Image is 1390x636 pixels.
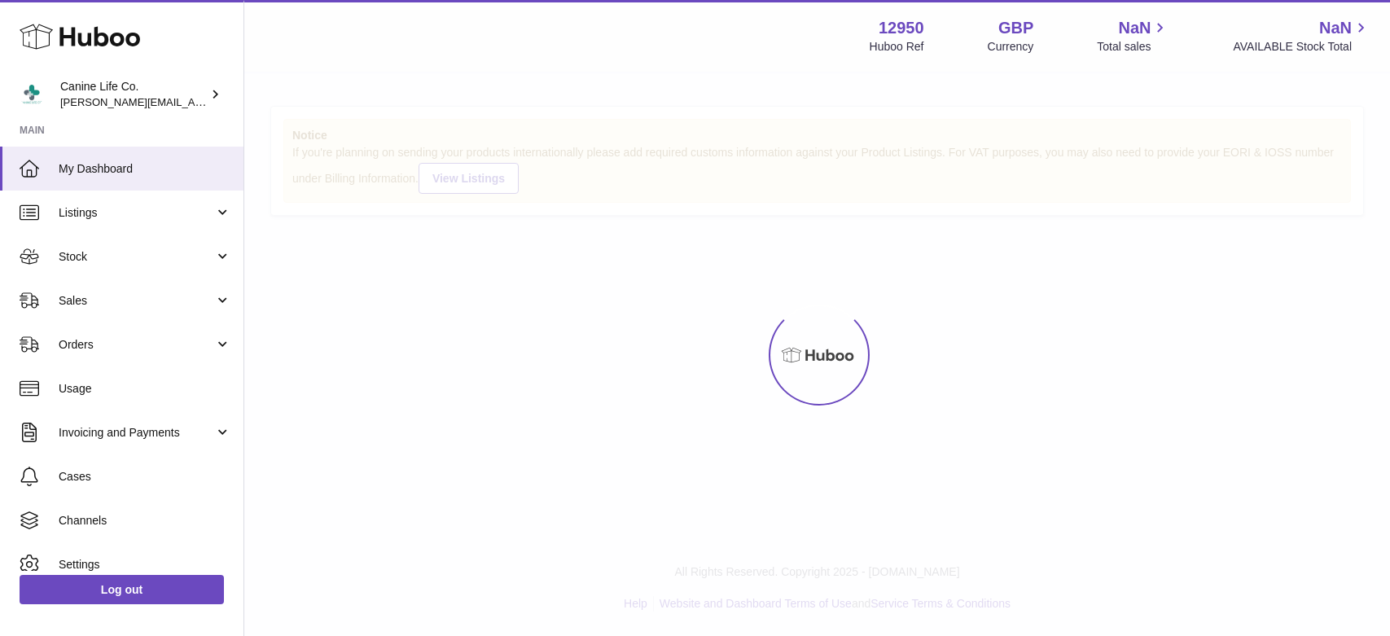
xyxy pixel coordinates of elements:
span: [PERSON_NAME][EMAIL_ADDRESS][DOMAIN_NAME] [60,95,327,108]
span: Orders [59,337,214,353]
div: Huboo Ref [870,39,924,55]
span: Usage [59,381,231,397]
span: AVAILABLE Stock Total [1233,39,1370,55]
span: My Dashboard [59,161,231,177]
div: Currency [988,39,1034,55]
a: NaN Total sales [1097,17,1169,55]
img: kevin@clsgltd.co.uk [20,82,44,107]
span: Listings [59,205,214,221]
strong: GBP [998,17,1033,39]
span: NaN [1319,17,1352,39]
a: NaN AVAILABLE Stock Total [1233,17,1370,55]
span: Sales [59,293,214,309]
strong: 12950 [879,17,924,39]
span: Total sales [1097,39,1169,55]
span: Settings [59,557,231,572]
div: Canine Life Co. [60,79,207,110]
span: Cases [59,469,231,485]
span: Channels [59,513,231,529]
span: NaN [1118,17,1151,39]
span: Stock [59,249,214,265]
span: Invoicing and Payments [59,425,214,441]
a: Log out [20,575,224,604]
